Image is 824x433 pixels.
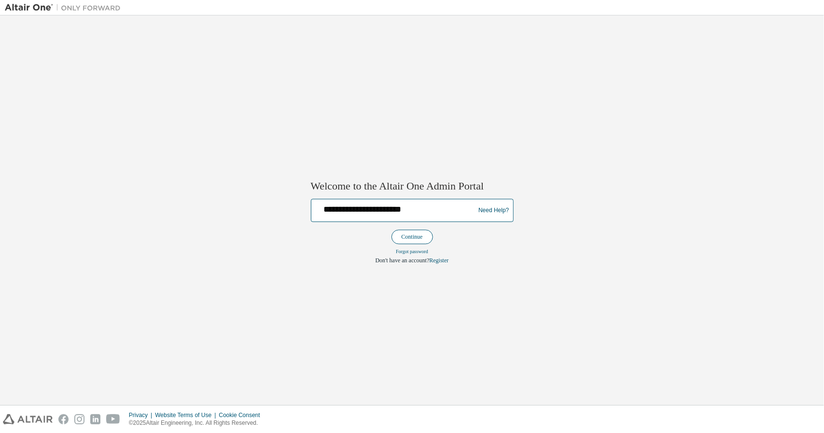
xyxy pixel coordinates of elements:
p: © 2025 Altair Engineering, Inc. All Rights Reserved. [129,419,266,427]
a: Register [429,257,448,264]
img: youtube.svg [106,414,120,424]
img: instagram.svg [74,414,84,424]
img: facebook.svg [58,414,69,424]
span: Don't have an account? [376,257,430,264]
a: Forgot password [396,249,428,255]
a: Need Help? [478,210,509,211]
div: Cookie Consent [219,411,265,419]
button: Continue [391,230,433,244]
h2: Welcome to the Altair One Admin Portal [311,179,514,193]
img: linkedin.svg [90,414,100,424]
img: altair_logo.svg [3,414,53,424]
img: Altair One [5,3,126,13]
div: Website Terms of Use [155,411,219,419]
div: Privacy [129,411,155,419]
